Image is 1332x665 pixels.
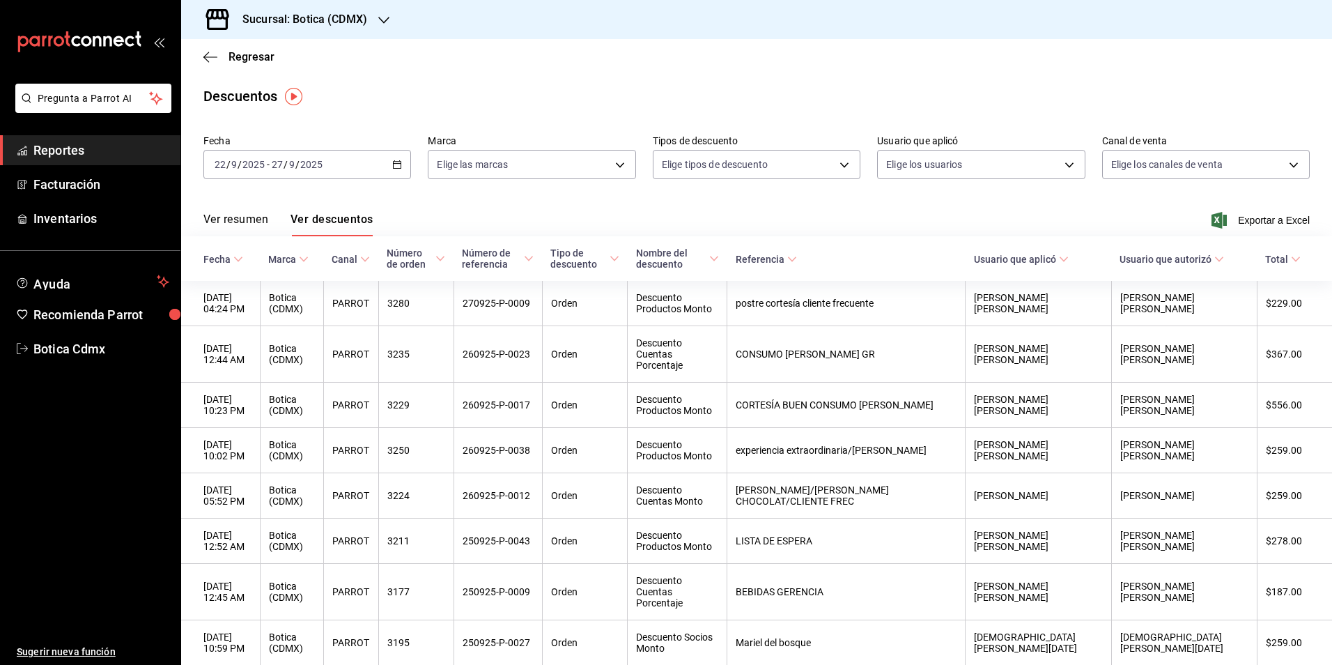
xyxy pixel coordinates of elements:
th: PARROT [323,428,378,473]
th: [DATE] 10:23 PM [181,383,260,428]
h3: Sucursal: Botica (CDMX) [231,11,367,28]
span: / [295,159,300,170]
th: BEBIDAS GERENCIA [727,564,966,620]
th: PARROT [323,326,378,383]
button: Exportar a Excel [1214,212,1310,229]
th: 270925-P-0009 [454,281,542,326]
span: Inventarios [33,209,169,228]
button: open_drawer_menu [153,36,164,47]
th: 3224 [378,473,454,519]
th: 3177 [378,564,454,620]
th: 3250 [378,428,454,473]
th: Botica (CDMX) [260,383,323,428]
th: Botica (CDMX) [260,281,323,326]
th: $367.00 [1257,326,1332,383]
th: [PERSON_NAME] [PERSON_NAME] [1111,564,1257,620]
span: Canal [332,254,370,265]
input: ---- [300,159,323,170]
input: -- [214,159,226,170]
label: Fecha [203,136,411,146]
span: Elige tipos de descuento [662,158,768,171]
th: Botica (CDMX) [260,519,323,564]
span: Ayuda [33,273,151,290]
th: 250925-P-0009 [454,564,542,620]
th: [DATE] 12:44 AM [181,326,260,383]
input: -- [271,159,284,170]
th: $187.00 [1257,564,1332,620]
input: ---- [242,159,265,170]
th: $556.00 [1257,383,1332,428]
th: [DATE] 04:24 PM [181,281,260,326]
button: Pregunta a Parrot AI [15,84,171,113]
button: Regresar [203,50,274,63]
span: Número de referencia [462,247,534,270]
th: [PERSON_NAME] [PERSON_NAME] [966,326,1111,383]
label: Canal de venta [1102,136,1310,146]
button: Ver descuentos [291,213,373,236]
img: Tooltip marker [285,88,302,105]
th: Orden [542,564,627,620]
th: [PERSON_NAME] [PERSON_NAME] [1111,326,1257,383]
th: [DATE] 10:02 PM [181,428,260,473]
span: Número de orden [387,247,445,270]
th: Descuento Productos Monto [628,428,727,473]
span: Recomienda Parrot [33,305,169,324]
th: 3229 [378,383,454,428]
th: [DATE] 12:45 AM [181,564,260,620]
th: 3280 [378,281,454,326]
th: Descuento Productos Monto [628,281,727,326]
th: PARROT [323,473,378,519]
th: Botica (CDMX) [260,564,323,620]
th: $259.00 [1257,473,1332,519]
th: Botica (CDMX) [260,326,323,383]
th: [PERSON_NAME] [PERSON_NAME] [966,428,1111,473]
th: postre cortesía cliente frecuente [727,281,966,326]
th: $229.00 [1257,281,1332,326]
th: CONSUMO [PERSON_NAME] GR [727,326,966,383]
th: 260925-P-0012 [454,473,542,519]
th: Descuento Cuentas Porcentaje [628,564,727,620]
span: Regresar [229,50,274,63]
th: PARROT [323,564,378,620]
th: LISTA DE ESPERA [727,519,966,564]
span: Elige las marcas [437,158,508,171]
label: Marca [428,136,635,146]
span: Nombre del descuento [636,247,719,270]
th: [PERSON_NAME] [PERSON_NAME] [1111,383,1257,428]
span: Facturación [33,175,169,194]
th: [PERSON_NAME] [PERSON_NAME] [966,519,1111,564]
span: Referencia [736,254,797,265]
th: Botica (CDMX) [260,428,323,473]
span: Total [1265,254,1301,265]
span: Botica Cdmx [33,339,169,358]
th: Descuento Cuentas Porcentaje [628,326,727,383]
th: 3211 [378,519,454,564]
span: Pregunta a Parrot AI [38,91,150,106]
th: [PERSON_NAME]/[PERSON_NAME] CHOCOLAT/CLIENTE FREC [727,473,966,519]
span: Sugerir nueva función [17,645,169,659]
th: CORTESÍA BUEN CONSUMO [PERSON_NAME] [727,383,966,428]
th: Orden [542,428,627,473]
th: [PERSON_NAME] [PERSON_NAME] [1111,281,1257,326]
th: [PERSON_NAME] [PERSON_NAME] [1111,428,1257,473]
th: 260925-P-0038 [454,428,542,473]
th: [PERSON_NAME] [PERSON_NAME] [966,383,1111,428]
th: Orden [542,519,627,564]
label: Tipos de descuento [653,136,860,146]
th: [PERSON_NAME] [PERSON_NAME] [966,281,1111,326]
span: Fecha [203,254,243,265]
div: Descuentos [203,86,277,107]
input: -- [288,159,295,170]
th: $278.00 [1257,519,1332,564]
button: Ver resumen [203,213,268,236]
span: Usuario que autorizó [1120,254,1224,265]
th: 250925-P-0043 [454,519,542,564]
span: Marca [268,254,309,265]
th: [PERSON_NAME] [PERSON_NAME] [966,564,1111,620]
th: experiencia extraordinaria/[PERSON_NAME] [727,428,966,473]
th: 3235 [378,326,454,383]
a: Pregunta a Parrot AI [10,101,171,116]
th: Botica (CDMX) [260,473,323,519]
